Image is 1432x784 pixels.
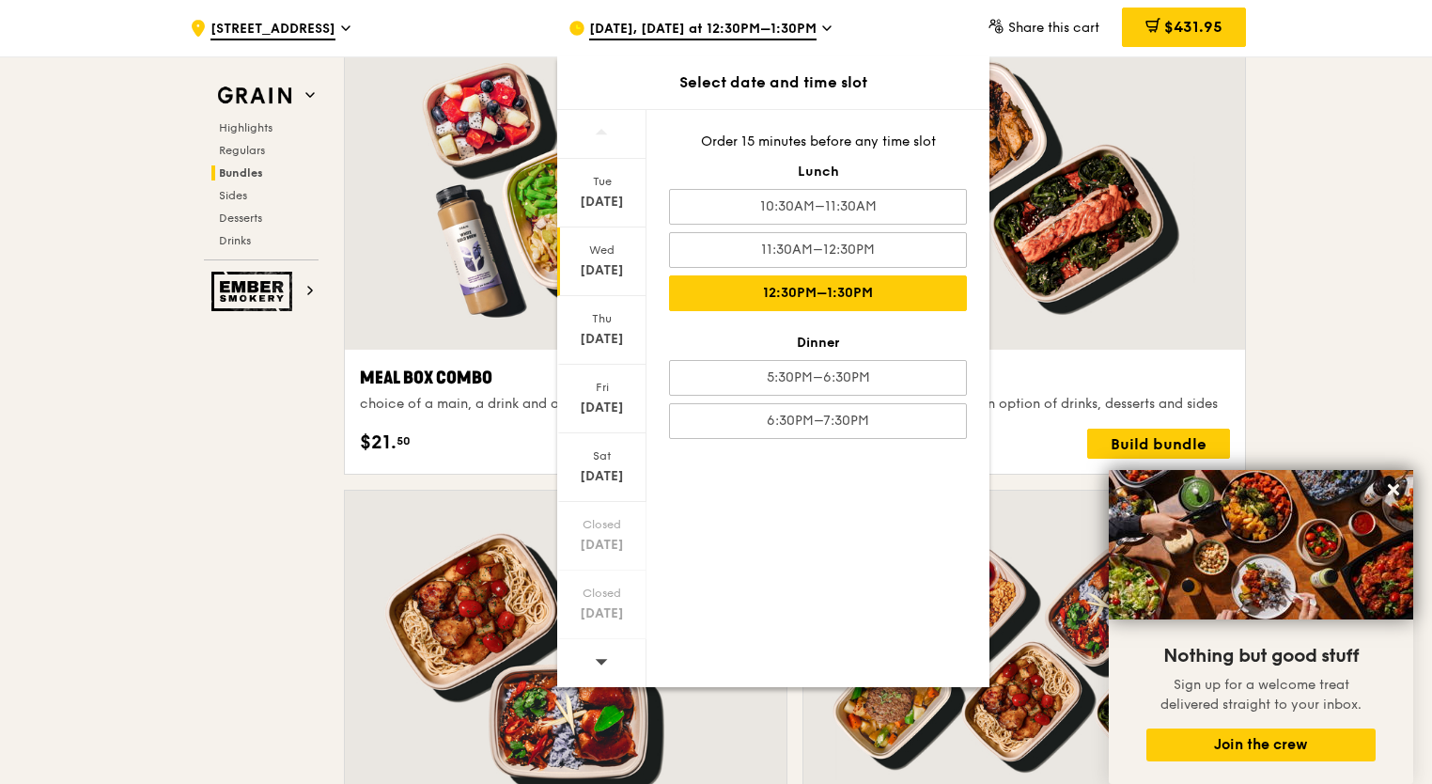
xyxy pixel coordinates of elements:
span: [DATE], [DATE] at 12:30PM–1:30PM [589,20,817,40]
div: choice of two mains and an option of drinks, desserts and sides [818,395,1230,414]
div: Tue [560,174,644,189]
div: [DATE] [560,193,644,212]
span: $431.95 [1164,18,1222,36]
span: Desserts [219,212,262,225]
div: Dinner [669,334,967,353]
button: Close [1378,475,1409,505]
div: Lunch [669,163,967,181]
div: Build bundle [1087,429,1230,459]
span: Sign up for a welcome treat delivered straight to your inbox. [1160,677,1362,713]
div: [DATE] [560,604,644,623]
span: [STREET_ADDRESS] [210,20,335,40]
div: 10:30AM–11:30AM [669,189,967,225]
span: Sides [219,189,247,202]
img: Ember Smokery web logo [211,272,298,311]
img: DSC07876-Edit02-Large.jpeg [1109,470,1413,619]
div: Twosome [818,365,1230,391]
div: Thu [560,311,644,326]
div: Wed [560,243,644,258]
span: 50 [397,433,411,448]
div: [DATE] [560,536,644,555]
div: [DATE] [560,330,644,349]
span: Regulars [219,144,265,157]
span: Nothing but good stuff [1163,645,1359,667]
div: 5:30PM–6:30PM [669,360,967,396]
img: Grain web logo [211,79,298,113]
div: 12:30PM–1:30PM [669,275,967,311]
span: Drinks [219,234,251,247]
div: Order 15 minutes before any time slot [669,133,967,151]
div: Sat [560,448,644,463]
div: [DATE] [560,399,644,417]
span: Bundles [219,166,263,180]
span: Highlights [219,121,272,134]
div: Closed [560,517,644,532]
div: Meal Box Combo [360,365,771,391]
span: Share this cart [1008,20,1099,36]
div: [DATE] [560,261,644,280]
div: Select date and time slot [557,71,989,94]
div: 6:30PM–7:30PM [669,403,967,439]
span: $21. [360,429,397,457]
button: Join the crew [1146,729,1376,761]
div: Fri [560,380,644,395]
div: choice of a main, a drink and a side or dessert [360,395,771,414]
div: [DATE] [560,467,644,486]
div: 11:30AM–12:30PM [669,232,967,268]
div: Closed [560,586,644,601]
